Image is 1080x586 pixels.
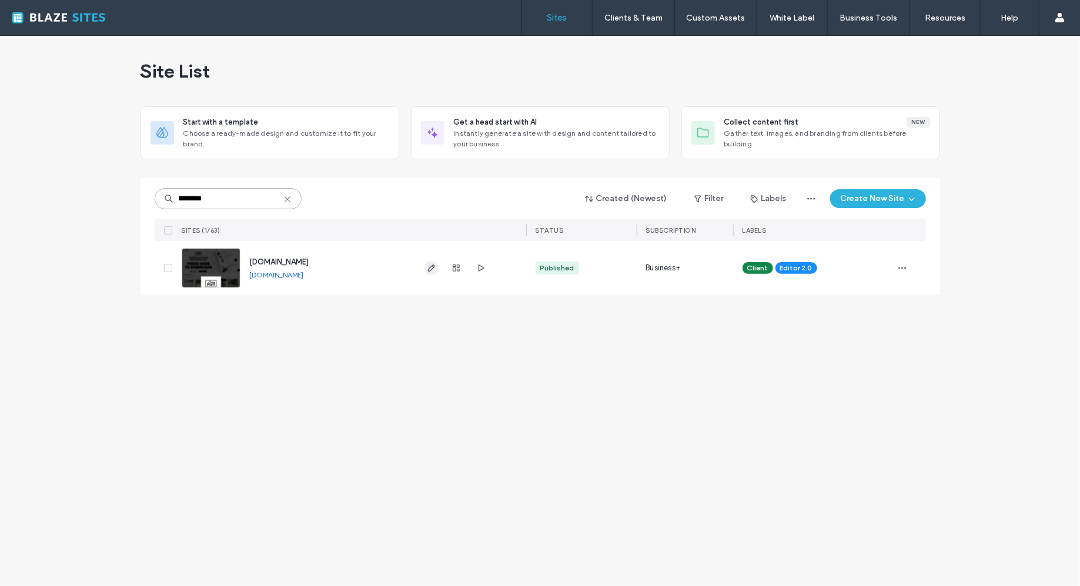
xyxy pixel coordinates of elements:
button: Created (Newest) [575,189,678,208]
span: Collect content first [724,116,799,128]
button: Filter [683,189,735,208]
span: SUBSCRIPTION [646,226,696,235]
span: LABELS [743,226,767,235]
div: Start with a templateChoose a ready-made design and customize it to fit your brand. [141,106,399,159]
span: Start with a template [183,116,259,128]
span: Instantly generate a site with design and content tailored to your business. [454,128,660,149]
span: Editor 2.0 [780,263,812,273]
span: STATUS [536,226,564,235]
div: New [907,117,930,128]
label: Resources [925,13,965,23]
div: Collect content firstNewGather text, images, and branding from clients before building. [681,106,940,159]
label: Help [1001,13,1019,23]
label: Business Tools [840,13,898,23]
span: Gather text, images, and branding from clients before building. [724,128,930,149]
button: Labels [740,189,797,208]
button: Create New Site [830,189,926,208]
a: [DOMAIN_NAME] [250,270,304,279]
label: Sites [547,12,567,23]
div: Published [540,263,574,273]
label: Custom Assets [687,13,745,23]
div: Get a head start with AIInstantly generate a site with design and content tailored to your business. [411,106,670,159]
span: Site List [141,59,210,83]
a: [DOMAIN_NAME] [250,257,309,266]
span: Business+ [646,262,681,274]
label: Clients & Team [604,13,663,23]
span: SITES (1/63) [182,226,220,235]
span: Client [747,263,768,273]
span: Choose a ready-made design and customize it to fit your brand. [183,128,389,149]
span: Get a head start with AI [454,116,537,128]
span: Help [27,8,51,19]
label: White Label [770,13,815,23]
